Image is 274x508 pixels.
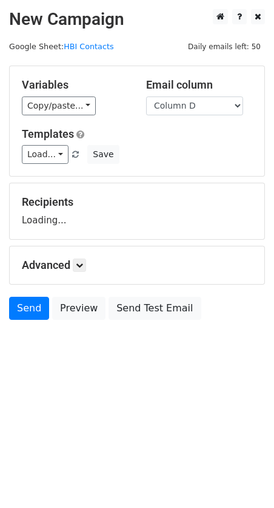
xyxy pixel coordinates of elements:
[109,297,201,320] a: Send Test Email
[9,9,265,30] h2: New Campaign
[22,195,252,209] h5: Recipients
[22,259,252,272] h5: Advanced
[52,297,105,320] a: Preview
[184,40,265,53] span: Daily emails left: 50
[22,127,74,140] a: Templates
[22,195,252,227] div: Loading...
[22,78,128,92] h5: Variables
[22,97,96,115] a: Copy/paste...
[64,42,113,51] a: HBI Contacts
[9,42,114,51] small: Google Sheet:
[184,42,265,51] a: Daily emails left: 50
[87,145,119,164] button: Save
[22,145,68,164] a: Load...
[146,78,252,92] h5: Email column
[9,297,49,320] a: Send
